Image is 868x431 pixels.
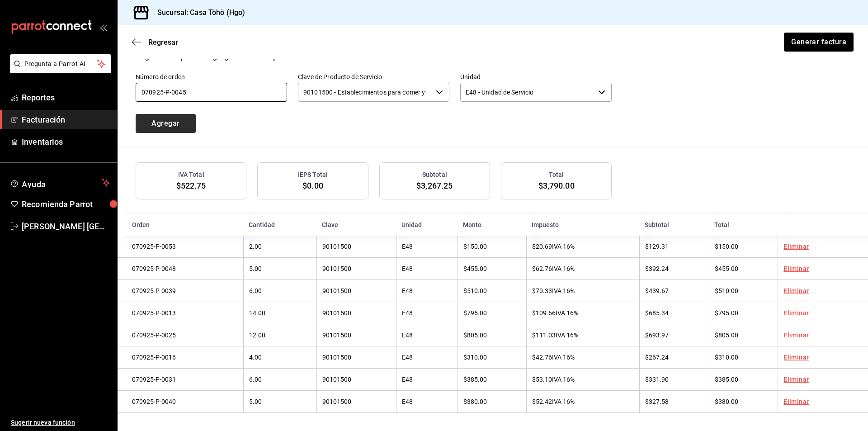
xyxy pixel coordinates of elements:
td: 070925-P-0040 [118,391,243,413]
span: $392.24 [645,265,669,272]
td: E48 [396,324,458,346]
h3: Total [549,170,564,180]
th: Unidad [396,214,458,236]
span: Facturación [22,114,110,126]
span: $510.00 [463,287,487,294]
td: 90101500 [316,280,396,302]
span: $693.97 [645,332,669,339]
td: E48 [396,302,458,324]
td: 90101500 [316,346,396,369]
span: $111.03 [532,332,556,339]
th: Cantidad [243,214,316,236]
span: 6.00 [249,287,262,294]
a: Eliminar [783,287,809,294]
td: E48 [396,369,458,391]
span: $380.00 [715,398,738,405]
a: Pregunta a Parrot AI [6,66,111,75]
td: 070925-P-0025 [118,324,243,346]
span: $3,790.00 [538,181,575,190]
h3: IEPS Total [298,170,328,180]
td: E48 [396,258,458,280]
span: $310.00 [463,354,487,361]
span: $385.00 [463,376,487,383]
span: $805.00 [715,332,738,339]
span: $52.42 [532,398,552,405]
button: Pregunta a Parrot AI [10,54,111,73]
a: Eliminar [783,354,809,361]
a: Eliminar [783,398,809,405]
span: $380.00 [463,398,487,405]
td: 90101500 [316,324,396,346]
span: 5.00 [249,265,262,272]
span: 6.00 [249,376,262,383]
h3: Subtotal [422,170,447,180]
span: $310.00 [715,354,738,361]
td: 070925-P-0039 [118,280,243,302]
span: $109.66 [532,309,556,317]
span: Ayuda [22,177,98,188]
td: E48 [396,391,458,413]
th: Monto [458,214,526,236]
td: IVA 16% [526,236,640,258]
label: Clave de Producto de Servicio [298,73,449,80]
span: 2.00 [249,243,262,250]
th: Orden [118,214,243,236]
td: IVA 16% [526,324,640,346]
span: $439.67 [645,287,669,294]
a: Eliminar [783,265,809,272]
a: Eliminar [783,376,809,383]
td: 90101500 [316,391,396,413]
input: Elige una opción [460,83,594,102]
h3: IVA Total [178,170,204,180]
span: 5.00 [249,398,262,405]
span: $0.00 [302,181,323,190]
th: Impuesto [526,214,640,236]
input: Elige una opción [298,83,432,102]
span: $522.75 [176,181,206,190]
span: 12.00 [249,332,265,339]
span: Recomienda Parrot [22,198,110,210]
button: open_drawer_menu [99,24,107,31]
span: $795.00 [715,309,738,317]
span: $685.34 [645,309,669,317]
td: 90101500 [316,258,396,280]
span: $455.00 [463,265,487,272]
h3: Sucursal: Casa Töhö (Hgo) [150,7,245,18]
th: Clave [316,214,396,236]
span: $267.24 [645,354,669,361]
td: 90101500 [316,302,396,324]
span: $150.00 [463,243,487,250]
td: E48 [396,280,458,302]
span: Inventarios [22,136,110,148]
span: $805.00 [463,332,487,339]
span: $455.00 [715,265,738,272]
td: 070925-P-0053 [118,236,243,258]
input: 000000-P-0000 [136,83,287,102]
span: $385.00 [715,376,738,383]
button: Agregar [136,114,196,133]
span: $327.58 [645,398,669,405]
span: 14.00 [249,309,265,317]
span: Regresar [148,38,178,47]
label: Unidad [460,73,612,80]
span: Pregunta a Parrot AI [24,59,97,69]
a: Eliminar [783,309,809,317]
span: $42.76 [532,354,552,361]
button: Generar factura [784,33,854,52]
td: 90101500 [316,369,396,391]
span: $510.00 [715,287,738,294]
span: $795.00 [463,309,487,317]
td: 90101500 [316,236,396,258]
td: E48 [396,346,458,369]
a: Eliminar [783,332,809,339]
span: $53.10 [532,376,552,383]
td: IVA 16% [526,258,640,280]
td: IVA 16% [526,391,640,413]
span: $150.00 [715,243,738,250]
span: 4.00 [249,354,262,361]
span: $20.69 [532,243,552,250]
button: Regresar [132,38,178,47]
td: IVA 16% [526,346,640,369]
label: Número de orden [136,73,287,80]
td: 070925-P-0013 [118,302,243,324]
